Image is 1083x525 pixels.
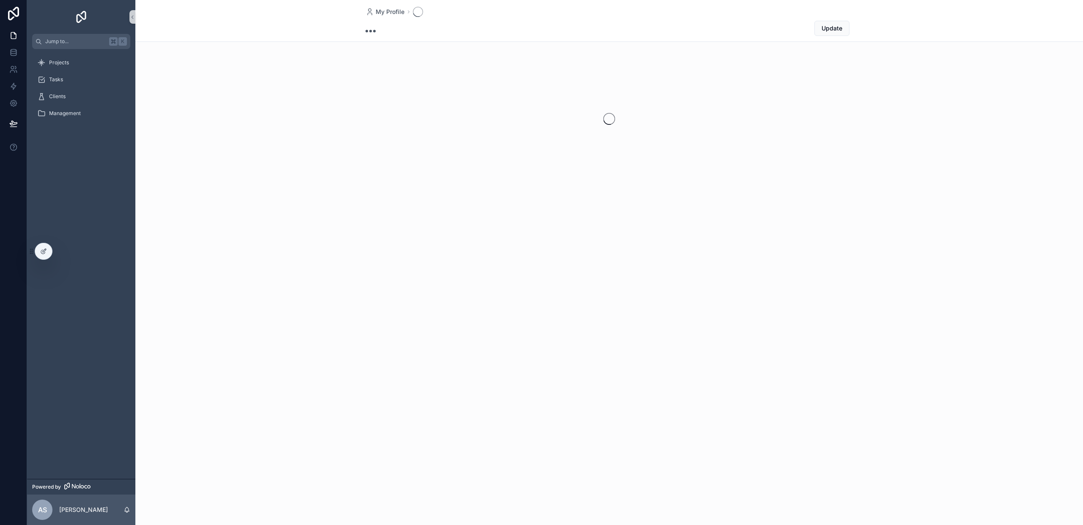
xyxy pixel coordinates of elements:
img: App logo [74,10,88,24]
span: Jump to... [45,38,106,45]
span: Projects [49,59,69,66]
button: Jump to...K [32,34,130,49]
button: Update [814,21,849,36]
span: AS [38,505,47,515]
span: Update [822,24,842,33]
a: Tasks [32,72,130,87]
span: Powered by [32,484,61,490]
a: Clients [32,89,130,104]
span: K [119,38,126,45]
a: Management [32,106,130,121]
span: Tasks [49,76,63,83]
a: Projects [32,55,130,70]
div: scrollable content [27,49,135,132]
span: Clients [49,93,66,100]
a: Powered by [27,479,135,495]
p: [PERSON_NAME] [59,506,108,514]
span: Management [49,110,81,117]
a: My Profile [366,8,404,16]
span: My Profile [376,8,404,16]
